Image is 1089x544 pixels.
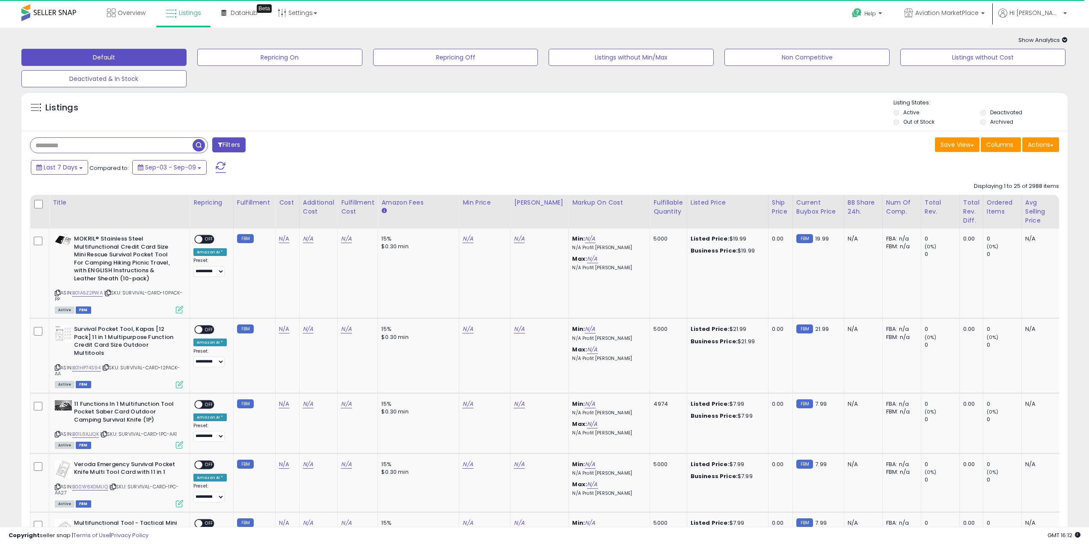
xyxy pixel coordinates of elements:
[44,163,77,172] span: Last 7 Days
[118,9,145,17] span: Overview
[796,518,813,527] small: FBM
[572,490,643,496] p: N/A Profit [PERSON_NAME]
[72,483,108,490] a: B00W6XGMUQ
[990,109,1022,116] label: Deactivated
[772,235,786,243] div: 0.00
[653,198,683,216] div: Fulfillable Quantity
[31,160,88,175] button: Last 7 Days
[303,325,313,333] a: N/A
[691,247,762,255] div: $19.99
[1025,325,1053,333] div: N/A
[55,461,72,478] img: 41zvkvu13TL._SL40_.jpg
[237,234,254,243] small: FBM
[193,483,227,502] div: Preset:
[21,70,187,87] button: Deactivated & In Stock
[303,519,313,527] a: N/A
[279,235,289,243] a: N/A
[514,519,524,527] a: N/A
[691,412,738,420] b: Business Price:
[572,336,643,342] p: N/A Profit [PERSON_NAME]
[815,400,827,408] span: 7.99
[691,400,762,408] div: $7.99
[193,474,227,482] div: Amazon AI *
[202,461,216,468] span: OFF
[303,400,313,408] a: N/A
[303,460,313,469] a: N/A
[303,235,313,243] a: N/A
[653,400,680,408] div: 4974
[572,420,587,428] b: Max:
[893,99,1068,107] p: Listing States:
[72,289,103,297] a: B01A5Z2PWA
[796,460,813,469] small: FBM
[193,348,227,368] div: Preset:
[463,460,473,469] a: N/A
[76,442,91,449] span: FBM
[925,408,937,415] small: (0%)
[341,198,374,216] div: Fulfillment Cost
[691,460,730,468] b: Listed Price:
[514,460,524,469] a: N/A
[572,356,643,362] p: N/A Profit [PERSON_NAME]
[55,235,72,246] img: 31bP7wQcgLL._SL40_.jpg
[987,341,1021,349] div: 0
[463,519,473,527] a: N/A
[815,325,829,333] span: 21.99
[987,400,1021,408] div: 0
[848,325,876,333] div: N/A
[691,519,730,527] b: Listed Price:
[987,408,999,415] small: (0%)
[381,325,452,333] div: 15%
[691,338,762,345] div: $21.99
[653,235,680,243] div: 5000
[193,423,227,442] div: Preset:
[55,500,74,508] span: All listings currently available for purchase on Amazon
[572,255,587,263] b: Max:
[925,400,959,408] div: 0
[925,461,959,468] div: 0
[772,325,786,333] div: 0.00
[653,519,680,527] div: 5000
[963,325,976,333] div: 0.00
[179,9,201,17] span: Listings
[45,102,78,114] h5: Listings
[55,461,183,506] div: ASIN:
[74,400,178,426] b: 11 Functions In 1 Multifunction Tool Pocket Saber Card Outdoor Camping Survival Knife (1P)
[572,345,587,354] b: Max:
[381,235,452,243] div: 15%
[463,235,473,243] a: N/A
[974,182,1059,190] div: Displaying 1 to 25 of 2988 items
[691,235,730,243] b: Listed Price:
[381,408,452,416] div: $0.30 min
[963,235,976,243] div: 0.00
[903,109,919,116] label: Active
[925,416,959,423] div: 0
[848,198,879,216] div: BB Share 24h.
[237,324,254,333] small: FBM
[74,461,178,479] b: Veroda Emergency Survival Pocket Knife Multi Tool Card with 11 in 1
[587,345,597,354] a: N/A
[463,325,473,333] a: N/A
[514,400,524,408] a: N/A
[925,519,959,527] div: 0
[572,460,585,468] b: Min:
[55,325,183,387] div: ASIN:
[55,325,72,342] img: 51ktgRaA3wL._SL40_.jpg
[987,469,999,476] small: (0%)
[925,469,937,476] small: (0%)
[341,235,351,243] a: N/A
[1022,137,1059,152] button: Actions
[549,49,714,66] button: Listings without Min/Max
[237,198,272,207] div: Fulfillment
[463,198,507,207] div: Min Price
[724,49,890,66] button: Non Competitive
[925,198,956,216] div: Total Rev.
[202,401,216,408] span: OFF
[963,519,976,527] div: 0.00
[55,442,74,449] span: All listings currently available for purchase on Amazon
[381,468,452,476] div: $0.30 min
[987,461,1021,468] div: 0
[987,334,999,341] small: (0%)
[981,137,1021,152] button: Columns
[845,1,890,28] a: Help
